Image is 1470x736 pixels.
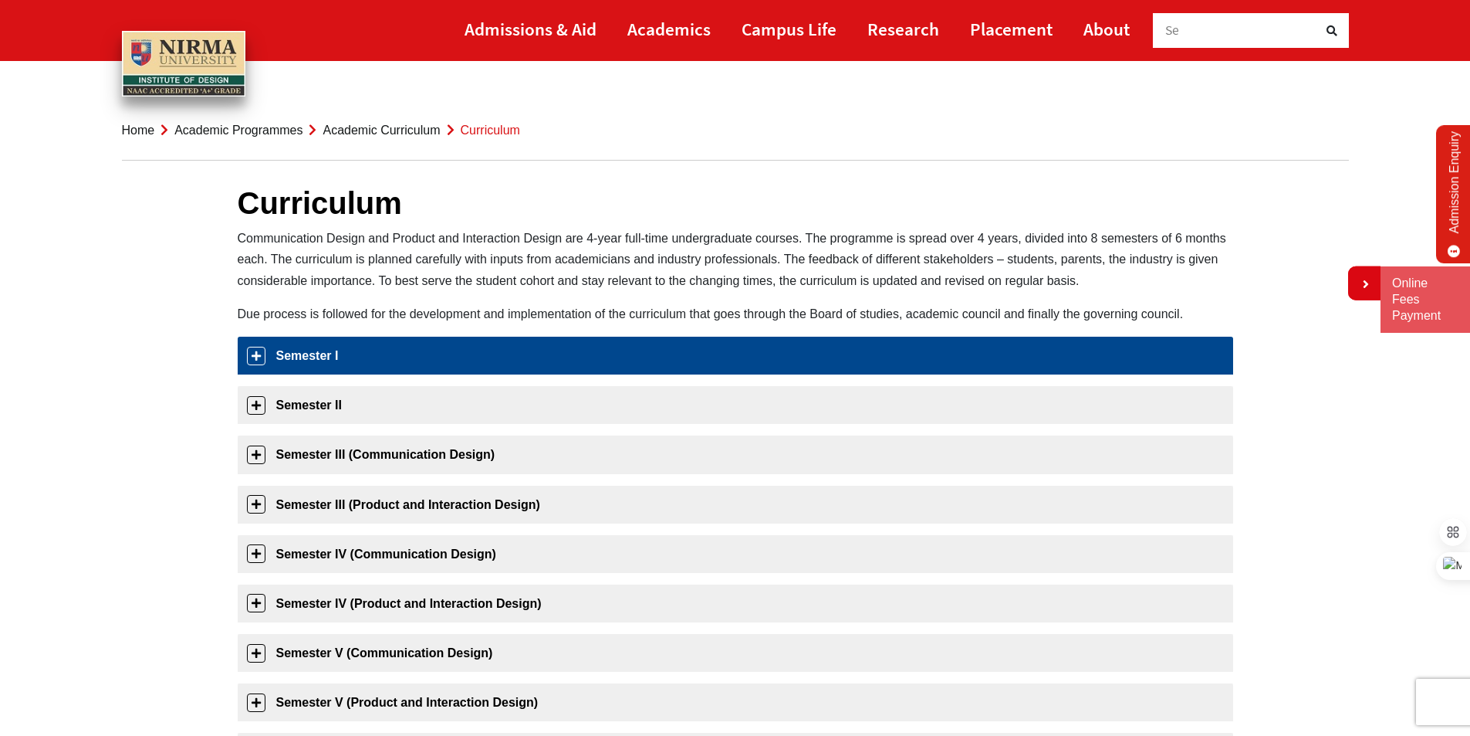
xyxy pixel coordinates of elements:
h1: Curriculum [238,185,1233,222]
a: Campus Life [742,12,836,46]
a: Research [867,12,939,46]
a: Semester IV (Communication Design) [238,535,1233,573]
a: Semester V (Communication Design) [238,634,1233,672]
a: Semester I [238,337,1233,375]
p: Communication Design and Product and Interaction Design are 4-year full-time undergraduate course... [238,228,1233,291]
a: About [1083,12,1130,46]
a: Semester V (Product and Interaction Design) [238,683,1233,721]
a: Academic Programmes [174,124,302,137]
a: Semester III (Communication Design) [238,436,1233,473]
nav: breadcrumb [122,100,1349,161]
a: Semester IV (Product and Interaction Design) [238,585,1233,622]
a: Admissions & Aid [465,12,596,46]
span: Curriculum [461,124,520,137]
span: Se [1165,22,1180,39]
p: Due process is followed for the development and implementation of the curriculum that goes throug... [238,304,1233,324]
a: Online Fees Payment [1392,276,1458,324]
a: Academics [627,12,711,46]
a: Semester III (Product and Interaction Design) [238,486,1233,524]
a: Semester II [238,386,1233,424]
a: Placement [970,12,1053,46]
a: Home [122,124,155,137]
a: Academic Curriculum [323,124,440,137]
img: main_logo [122,31,245,97]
